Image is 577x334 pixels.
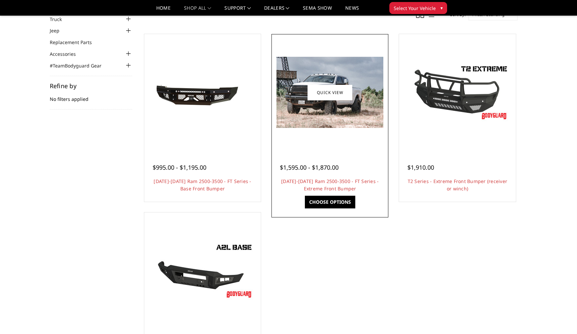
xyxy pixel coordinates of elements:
img: 2010-2018 Ram 2500-3500 - FT Series - Extreme Front Bumper [276,57,383,128]
span: ▾ [440,4,443,11]
div: No filters applied [50,83,133,110]
a: Truck [50,16,70,23]
a: A2L Series - Base Front Bumper (Non Winch) A2L Series - Base Front Bumper (Non Winch) [146,214,259,328]
a: News [345,6,359,15]
a: shop all [184,6,211,15]
a: Quick view [308,85,352,100]
a: Accessories [50,50,84,57]
span: Select Your Vehicle [394,5,436,12]
a: Dealers [264,6,290,15]
a: T2 Series - Extreme Front Bumper (receiver or winch) [408,178,508,192]
span: $995.00 - $1,195.00 [153,163,206,171]
a: Choose Options [305,196,355,208]
a: SEMA Show [303,6,332,15]
a: 2010-2018 Ram 2500-3500 - FT Series - Extreme Front Bumper 2010-2018 Ram 2500-3500 - FT Series - ... [273,36,387,149]
a: 2010-2018 Ram 2500-3500 - FT Series - Base Front Bumper 2010-2018 Ram 2500-3500 - FT Series - Bas... [146,36,259,149]
button: Select Your Vehicle [389,2,447,14]
a: Home [156,6,171,15]
a: #TeamBodyguard Gear [50,62,110,69]
a: Support [224,6,251,15]
a: Replacement Parts [50,39,100,46]
span: $1,910.00 [407,163,434,171]
h5: Refine by [50,83,133,89]
a: Jeep [50,27,68,34]
a: [DATE]-[DATE] Ram 2500-3500 - FT Series - Base Front Bumper [154,178,251,192]
span: $1,595.00 - $1,870.00 [280,163,339,171]
a: [DATE]-[DATE] Ram 2500-3500 - FT Series - Extreme Front Bumper [281,178,379,192]
a: T2 Series - Extreme Front Bumper (receiver or winch) T2 Series - Extreme Front Bumper (receiver o... [401,36,514,149]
